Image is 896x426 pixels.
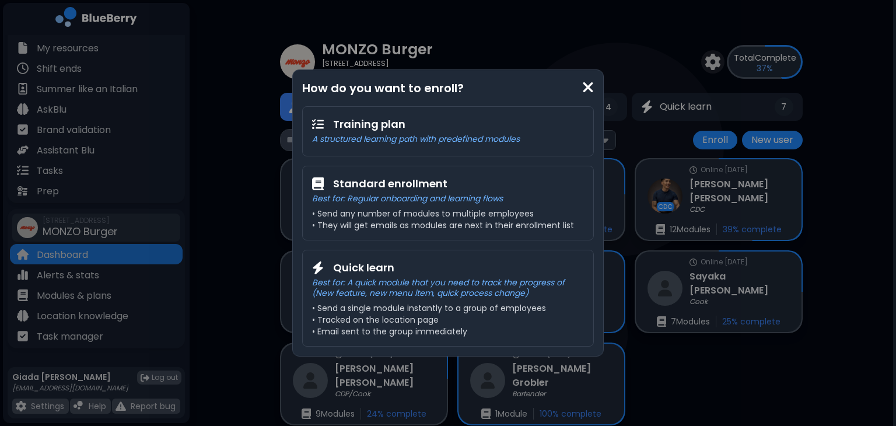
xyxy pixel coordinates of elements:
h3: Standard enrollment [333,176,447,192]
p: Best for: A quick module that you need to track the progress of (New feature, new menu item, quic... [312,277,584,298]
p: A structured learning path with predefined modules [312,134,584,144]
p: • Send any number of modules to multiple employees [312,208,584,219]
p: • Tracked on the location page [312,315,584,325]
p: How do you want to enroll? [302,79,464,97]
p: • Send a single module instantly to a group of employees [312,303,584,313]
p: Best for: Regular onboarding and learning flows [312,193,584,204]
p: • They will get emails as modules are next in their enrollment list [312,220,584,231]
img: Training plan [312,118,324,130]
p: • Email sent to the group immediately [312,326,584,337]
h3: Quick learn [333,260,394,276]
h3: Training plan [333,116,405,132]
img: close icon [582,79,594,95]
img: Standard enrollment [312,177,324,191]
img: Flash module [312,261,324,275]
